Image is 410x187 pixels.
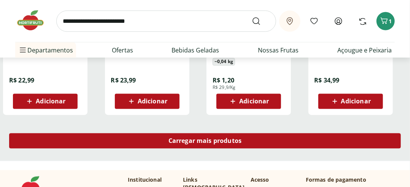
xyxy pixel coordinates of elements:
[213,76,234,85] span: R$ 1,20
[128,176,162,184] p: Institucional
[172,46,219,55] a: Bebidas Geladas
[36,98,65,105] span: Adicionar
[9,133,401,152] a: Carregar mais produtos
[377,12,395,30] button: Carrinho
[168,138,242,144] span: Carregar mais produtos
[315,76,340,85] span: R$ 34,99
[341,98,371,105] span: Adicionar
[9,76,34,85] span: R$ 22,99
[216,94,281,109] button: Adicionar
[112,46,133,55] a: Ofertas
[138,98,167,105] span: Adicionar
[252,17,270,26] button: Submit Search
[213,58,235,66] span: ~ 0,04 kg
[15,9,53,32] img: Hortifruti
[111,76,136,85] span: R$ 23,99
[258,46,299,55] a: Nossas Frutas
[251,176,269,184] p: Acesso
[13,94,78,109] button: Adicionar
[115,94,180,109] button: Adicionar
[239,98,269,105] span: Adicionar
[306,176,395,184] p: Formas de pagamento
[389,17,392,25] span: 1
[56,11,276,32] input: search
[213,85,236,91] span: R$ 29,9/Kg
[318,94,383,109] button: Adicionar
[18,41,73,59] span: Departamentos
[18,41,27,59] button: Menu
[337,46,392,55] a: Açougue e Peixaria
